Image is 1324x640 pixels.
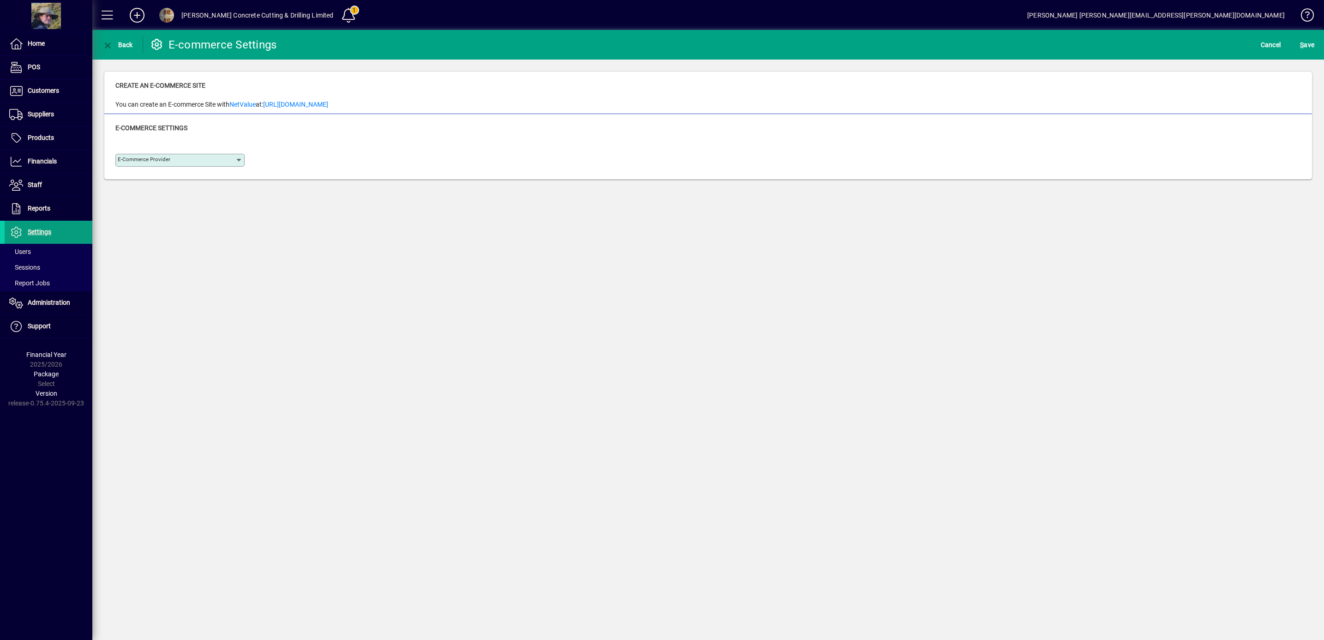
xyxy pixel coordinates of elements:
span: Report Jobs [9,279,50,287]
a: Knowledge Base [1294,2,1312,32]
span: E-commerce Settings [115,124,187,132]
a: Support [5,315,92,338]
button: Cancel [1258,36,1283,53]
div: [PERSON_NAME] Concrete Cutting & Drilling Limited [181,8,334,23]
span: Customers [28,87,59,94]
span: Staff [28,181,42,188]
span: Support [28,322,51,330]
span: Financials [28,157,57,165]
span: Financial Year [26,351,66,358]
span: Administration [28,299,70,306]
button: Save [1298,36,1317,53]
app-page-header-button: Back [92,36,143,53]
span: Cancel [1261,37,1281,52]
a: Financials [5,150,92,173]
span: POS [28,63,40,71]
a: Suppliers [5,103,92,126]
span: Users [9,248,31,255]
a: Staff [5,174,92,197]
span: Create an E-commerce Site [115,82,205,89]
button: Back [100,36,135,53]
a: Report Jobs [5,275,92,291]
div: E-commerce Settings [150,37,277,52]
span: S [1300,41,1304,48]
span: Version [36,390,57,397]
a: Administration [5,291,92,314]
a: Reports [5,197,92,220]
span: ave [1300,37,1314,52]
span: Settings [28,228,51,235]
a: Products [5,127,92,150]
span: You can create an E-commerce Site with at: [115,100,328,109]
div: [PERSON_NAME] [PERSON_NAME][EMAIL_ADDRESS][PERSON_NAME][DOMAIN_NAME] [1027,8,1285,23]
a: POS [5,56,92,79]
button: Profile [152,7,181,24]
span: Sessions [9,264,40,271]
a: [URL][DOMAIN_NAME] [263,101,328,108]
a: NetValue [229,101,256,108]
span: Suppliers [28,110,54,118]
a: Sessions [5,260,92,275]
span: Package [34,370,59,378]
a: Home [5,32,92,55]
a: Users [5,244,92,260]
button: Add [122,7,152,24]
span: Back [102,41,133,48]
span: Reports [28,205,50,212]
a: Customers [5,79,92,103]
span: Products [28,134,54,141]
mat-label: E-commerce Provider [118,156,170,163]
span: Home [28,40,45,47]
